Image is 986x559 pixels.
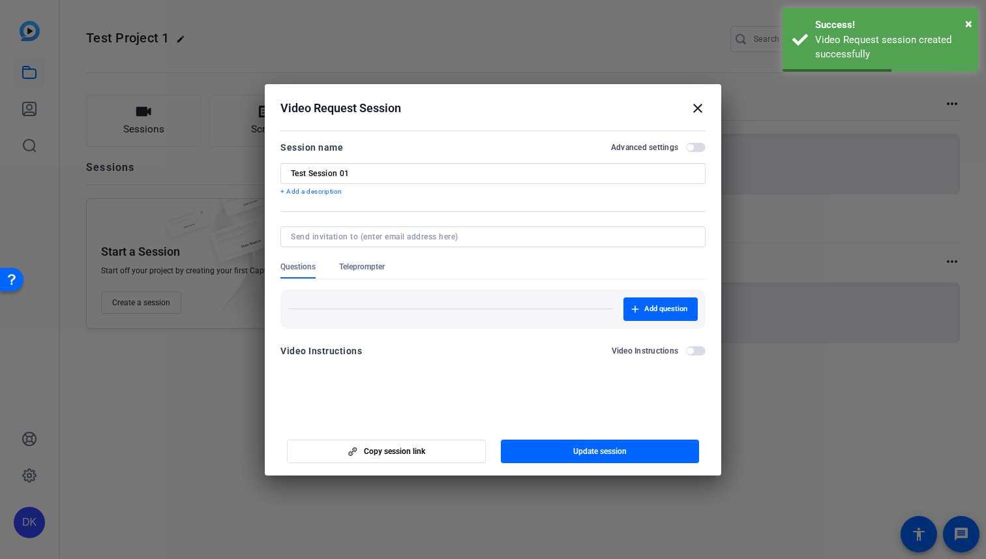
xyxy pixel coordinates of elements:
[644,304,687,314] span: Add question
[287,440,486,463] button: Copy session link
[623,297,698,321] button: Add question
[612,346,679,356] h2: Video Instructions
[611,142,678,153] h2: Advanced settings
[280,262,316,272] span: Questions
[291,232,690,242] input: Send invitation to (enter email address here)
[280,140,343,155] div: Session name
[965,14,972,33] button: Close
[573,446,627,457] span: Update session
[280,343,362,359] div: Video Instructions
[280,100,706,116] div: Video Request Session
[501,440,700,463] button: Update session
[965,16,972,31] span: ×
[690,100,706,116] mat-icon: close
[815,18,968,33] div: Success!
[339,262,385,272] span: Teleprompter
[364,446,425,457] span: Copy session link
[291,168,695,179] input: Enter Session Name
[815,33,968,62] div: Video Request session created successfully
[280,187,706,197] p: + Add a description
